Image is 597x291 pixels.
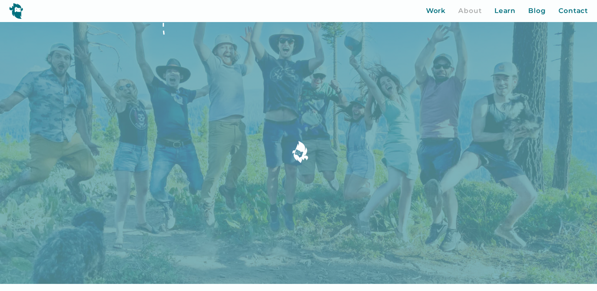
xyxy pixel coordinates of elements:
a: Contact [558,6,588,16]
a: Learn [494,6,516,16]
a: Blog [528,6,546,16]
a: About [458,6,482,16]
img: yeti logo icon [9,3,23,19]
a: Work [426,6,446,16]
